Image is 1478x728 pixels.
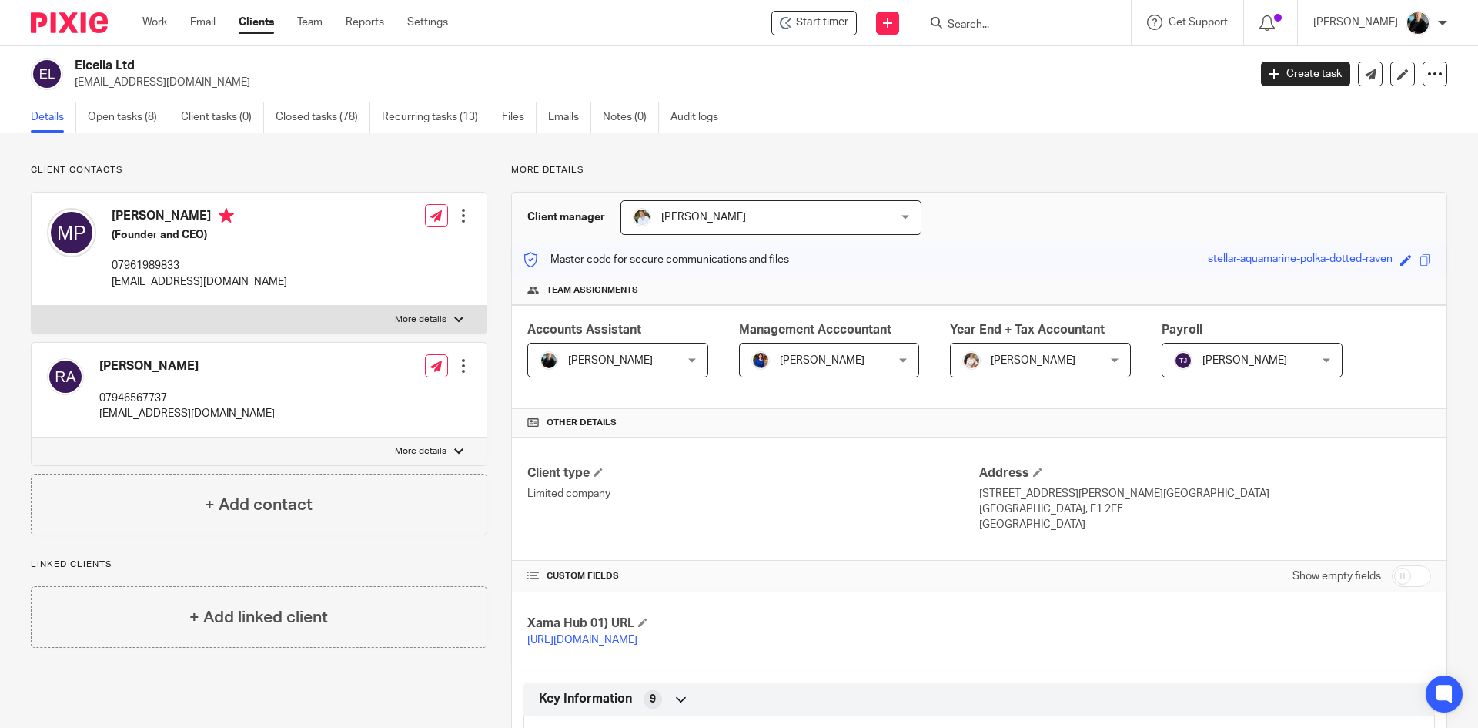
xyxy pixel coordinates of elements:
[112,208,287,227] h4: [PERSON_NAME]
[540,351,558,370] img: nicky-partington.jpg
[527,570,979,582] h4: CUSTOM FIELDS
[979,502,1431,517] p: [GEOGRAPHIC_DATA], E1 2EF
[31,12,108,33] img: Pixie
[99,406,275,421] p: [EMAIL_ADDRESS][DOMAIN_NAME]
[502,102,537,133] a: Files
[979,465,1431,481] h4: Address
[780,355,864,366] span: [PERSON_NAME]
[511,164,1447,176] p: More details
[346,15,384,30] a: Reports
[771,11,857,35] div: Elcella Ltd
[523,252,789,267] p: Master code for secure communications and files
[1292,569,1381,584] label: Show empty fields
[189,606,328,629] h4: + Add linked client
[527,486,979,502] p: Limited company
[31,102,76,133] a: Details
[219,208,234,223] i: Primary
[633,208,651,226] img: sarah-royle.jpg
[1162,324,1202,336] span: Payroll
[527,465,979,481] h4: Client type
[112,274,287,290] p: [EMAIL_ADDRESS][DOMAIN_NAME]
[31,58,63,90] img: svg%3E
[527,210,605,225] h3: Client manager
[1169,17,1228,28] span: Get Support
[548,102,591,133] a: Emails
[395,314,446,326] p: More details
[527,616,979,632] h4: Xama Hub 01) URL
[796,15,848,31] span: Start timer
[1202,355,1287,366] span: [PERSON_NAME]
[962,351,981,370] img: Kayleigh%20Henson.jpeg
[1313,15,1398,30] p: [PERSON_NAME]
[946,18,1085,32] input: Search
[239,15,274,30] a: Clients
[527,324,641,336] span: Accounts Assistant
[539,691,632,707] span: Key Information
[670,102,730,133] a: Audit logs
[190,15,216,30] a: Email
[407,15,448,30] a: Settings
[112,227,287,243] h5: (Founder and CEO)
[991,355,1075,366] span: [PERSON_NAME]
[382,102,490,133] a: Recurring tasks (13)
[739,324,891,336] span: Management Acccountant
[661,212,746,223] span: [PERSON_NAME]
[205,493,313,517] h4: + Add contact
[751,351,770,370] img: Nicole.jpeg
[1261,62,1350,86] a: Create task
[99,391,275,406] p: 07946567737
[142,15,167,30] a: Work
[527,635,637,646] a: [URL][DOMAIN_NAME]
[547,417,617,429] span: Other details
[47,208,96,257] img: svg%3E
[297,15,323,30] a: Team
[47,358,84,395] img: svg%3E
[31,164,487,176] p: Client contacts
[395,445,446,458] p: More details
[1406,11,1430,35] img: nicky-partington.jpg
[88,102,169,133] a: Open tasks (8)
[603,102,659,133] a: Notes (0)
[99,358,275,374] h4: [PERSON_NAME]
[75,58,1005,74] h2: Elcella Ltd
[979,517,1431,532] p: [GEOGRAPHIC_DATA]
[547,284,638,297] span: Team assignments
[1208,251,1393,269] div: stellar-aquamarine-polka-dotted-raven
[31,559,487,571] p: Linked clients
[112,258,287,273] p: 07961989833
[979,486,1431,502] p: [STREET_ADDRESS][PERSON_NAME][GEOGRAPHIC_DATA]
[568,355,653,366] span: [PERSON_NAME]
[650,692,656,707] span: 9
[75,75,1238,90] p: [EMAIL_ADDRESS][DOMAIN_NAME]
[276,102,370,133] a: Closed tasks (78)
[1174,351,1192,370] img: svg%3E
[181,102,264,133] a: Client tasks (0)
[950,324,1105,336] span: Year End + Tax Accountant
